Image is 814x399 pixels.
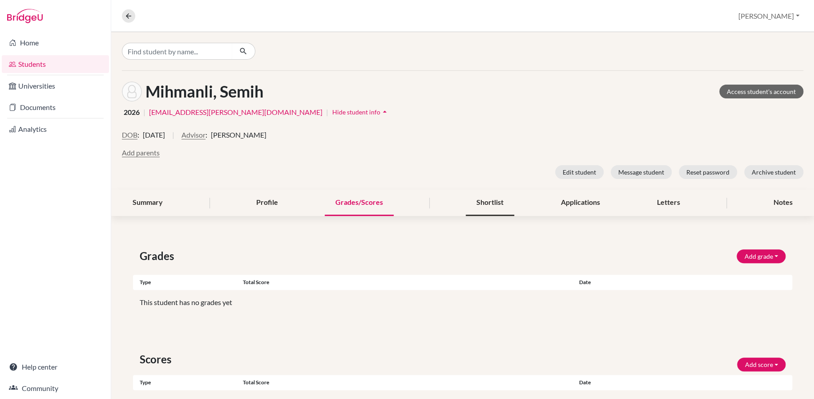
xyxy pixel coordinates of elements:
a: Analytics [2,120,109,138]
button: Add grade [737,249,786,263]
div: Applications [550,190,610,216]
a: Documents [2,98,109,116]
a: Access student's account [719,85,803,98]
a: Universities [2,77,109,95]
button: Reset password [679,165,737,179]
div: Type [133,379,243,387]
p: This student has no grades yet [140,297,786,308]
div: Total score [243,278,572,286]
input: Find student by name... [122,43,232,60]
div: Letters [646,190,691,216]
button: Archive student [744,165,803,179]
a: Help center [2,358,109,376]
button: Advisor [181,130,206,140]
a: [EMAIL_ADDRESS][PERSON_NAME][DOMAIN_NAME] [149,107,322,118]
button: Hide student infoarrow_drop_up [332,105,390,119]
div: Shortlist [466,190,514,216]
span: : [206,130,207,140]
span: Hide student info [332,108,380,116]
button: Message student [611,165,672,179]
button: Add score [737,358,786,371]
div: Notes [763,190,803,216]
a: Home [2,34,109,52]
div: Total score [243,379,572,387]
button: Edit student [555,165,604,179]
span: : [137,130,139,140]
span: [DATE] [143,130,165,140]
img: Bridge-U [7,9,43,23]
span: Grades [140,248,177,264]
button: Add parents [122,147,160,158]
div: Grades/Scores [325,190,394,216]
a: Students [2,55,109,73]
div: Date [572,379,682,387]
span: Scores [140,351,175,367]
i: arrow_drop_up [380,107,389,116]
button: DOB [122,130,137,140]
a: Community [2,379,109,397]
span: | [172,130,174,147]
div: Date [572,278,737,286]
span: [PERSON_NAME] [211,130,266,140]
span: | [143,107,145,118]
h1: Mihmanli, Semih [145,82,263,101]
div: Summary [122,190,173,216]
button: [PERSON_NAME] [734,8,803,24]
span: 2026 [124,107,140,118]
div: Type [133,278,243,286]
span: | [326,107,328,118]
img: Semih Mihmanli's avatar [122,81,142,102]
div: Profile [246,190,289,216]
